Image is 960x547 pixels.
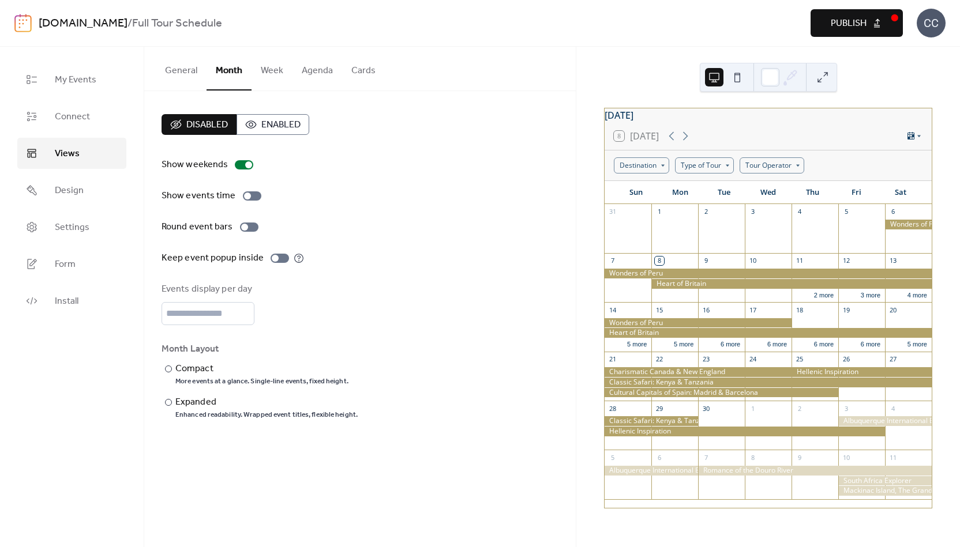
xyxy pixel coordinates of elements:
[748,355,757,364] div: 24
[55,184,84,198] span: Design
[605,269,932,278] div: Wonders of Peru
[55,73,96,87] span: My Events
[614,181,658,204] div: Sun
[888,453,897,462] div: 11
[903,289,932,299] button: 4 more
[658,181,702,204] div: Mon
[651,279,932,289] div: Heart of Britain
[702,181,746,204] div: Tue
[795,208,804,216] div: 4
[903,338,932,348] button: 5 more
[605,416,698,426] div: Classic Safari: Kenya & Tanzania
[790,181,834,204] div: Thu
[834,181,878,204] div: Fri
[747,181,790,204] div: Wed
[795,355,804,364] div: 25
[795,256,804,265] div: 11
[17,138,126,169] a: Views
[885,220,932,229] div: Wonders of Peru
[698,466,932,476] div: Romance of the Douro River
[748,256,757,265] div: 10
[888,355,897,364] div: 27
[888,208,897,216] div: 6
[809,289,838,299] button: 2 more
[162,114,237,135] button: Disabled
[17,175,126,206] a: Design
[55,295,78,308] span: Install
[795,453,804,462] div: 9
[795,404,804,413] div: 2
[792,367,932,377] div: Hellenic Inspiration
[605,328,932,338] div: Heart of Britain
[175,377,348,386] div: More events at a glance. Single-line events, fixed height.
[856,289,885,299] button: 3 more
[838,416,932,426] div: Albuquerque International Balloon Fiesta
[127,13,132,35] b: /
[175,410,358,420] div: Enhanced readability. Wrapped event titles, flexible height.
[842,305,850,314] div: 19
[702,208,710,216] div: 2
[748,453,757,462] div: 8
[811,9,903,37] button: Publish
[702,256,710,265] div: 9
[605,318,792,328] div: Wonders of Peru
[655,404,663,413] div: 29
[608,404,617,413] div: 28
[716,338,745,348] button: 6 more
[622,338,651,348] button: 5 more
[655,355,663,364] div: 22
[162,282,252,296] div: Events display per day
[605,388,838,398] div: Cultural Capitals of Spain: Madrid & Barcelona
[702,404,710,413] div: 30
[252,47,292,89] button: Week
[748,208,757,216] div: 3
[55,221,89,235] span: Settings
[156,47,207,89] button: General
[838,486,932,496] div: Mackinac Island, The Grand Hotel & Niagara Falls
[342,47,385,89] button: Cards
[655,453,663,462] div: 6
[608,453,617,462] div: 5
[14,14,32,32] img: logo
[702,305,710,314] div: 16
[702,453,710,462] div: 7
[55,110,90,124] span: Connect
[809,338,838,348] button: 6 more
[162,342,556,356] div: Month Layout
[842,404,850,413] div: 3
[17,285,126,316] a: Install
[702,355,710,364] div: 23
[207,47,252,90] button: Month
[186,118,228,132] span: Disabled
[237,114,309,135] button: Enabled
[55,258,76,271] span: Form
[608,355,617,364] div: 21
[17,101,126,132] a: Connect
[888,404,897,413] div: 4
[605,427,885,436] div: Hellenic Inspiration
[842,355,850,364] div: 26
[888,256,897,265] div: 13
[39,13,127,35] a: [DOMAIN_NAME]
[605,108,932,122] div: [DATE]
[831,17,867,31] span: Publish
[292,47,342,89] button: Agenda
[748,404,757,413] div: 1
[879,181,922,204] div: Sat
[605,367,792,377] div: Charismatic Canada & New England
[838,476,932,486] div: South Africa Explorer
[655,208,663,216] div: 1
[175,362,346,376] div: Compact
[608,256,617,265] div: 7
[162,189,236,203] div: Show events time
[608,305,617,314] div: 14
[842,256,850,265] div: 12
[162,251,264,265] div: Keep event popup inside
[842,453,850,462] div: 10
[842,208,850,216] div: 5
[655,305,663,314] div: 15
[162,158,228,172] div: Show weekends
[17,212,126,243] a: Settings
[55,147,80,161] span: Views
[162,220,233,234] div: Round event bars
